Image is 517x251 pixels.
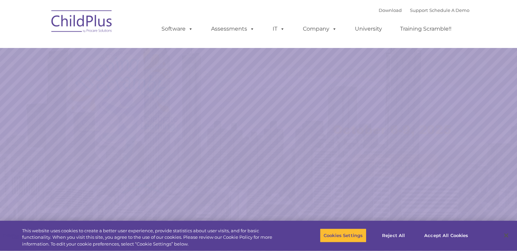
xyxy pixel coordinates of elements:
[429,7,469,13] a: Schedule A Demo
[379,7,402,13] a: Download
[372,228,415,242] button: Reject All
[296,22,344,36] a: Company
[351,154,438,177] a: Learn More
[204,22,261,36] a: Assessments
[22,228,285,248] div: This website uses cookies to create a better user experience, provide statistics about user visit...
[348,22,389,36] a: University
[266,22,292,36] a: IT
[393,22,458,36] a: Training Scramble!!
[48,5,116,39] img: ChildPlus by Procare Solutions
[379,7,469,13] font: |
[320,228,366,242] button: Cookies Settings
[420,228,472,242] button: Accept All Cookies
[499,228,514,243] button: Close
[155,22,200,36] a: Software
[410,7,428,13] a: Support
